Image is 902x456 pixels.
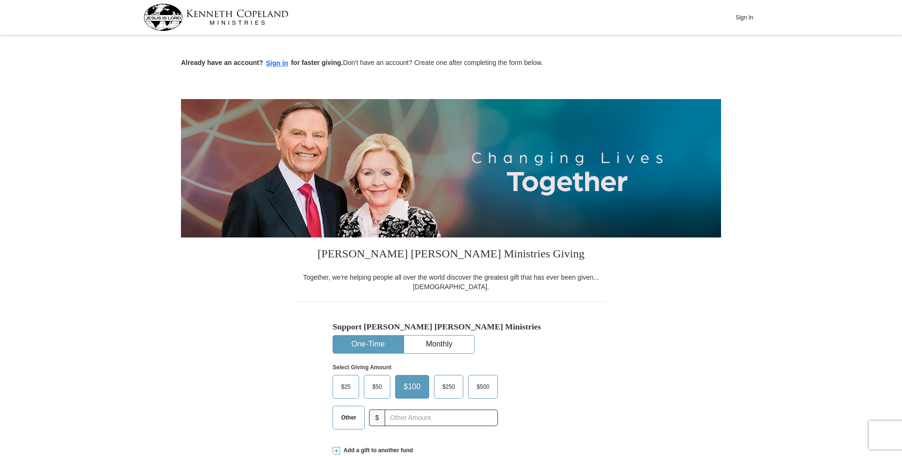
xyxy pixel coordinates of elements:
span: $250 [438,380,460,394]
span: $500 [472,380,494,394]
div: Together, we're helping people all over the world discover the greatest gift that has ever been g... [297,273,605,292]
img: kcm-header-logo.svg [144,4,289,31]
span: Other [336,410,361,425]
button: One-Time [333,336,403,353]
strong: Select Giving Amount [333,364,391,371]
button: Sign in [263,58,291,69]
span: $100 [399,380,425,394]
span: $25 [336,380,355,394]
span: $50 [368,380,387,394]
h5: Support [PERSON_NAME] [PERSON_NAME] Ministries [333,322,569,332]
button: Monthly [404,336,474,353]
input: Other Amount [385,410,498,426]
span: $ [369,410,385,426]
strong: Already have an account? for faster giving. [181,59,343,66]
h3: [PERSON_NAME] [PERSON_NAME] Ministries Giving [297,237,605,273]
p: Don't have an account? Create one after completing the form below. [181,58,721,69]
span: Add a gift to another fund [340,447,413,455]
button: Sign In [730,10,758,25]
